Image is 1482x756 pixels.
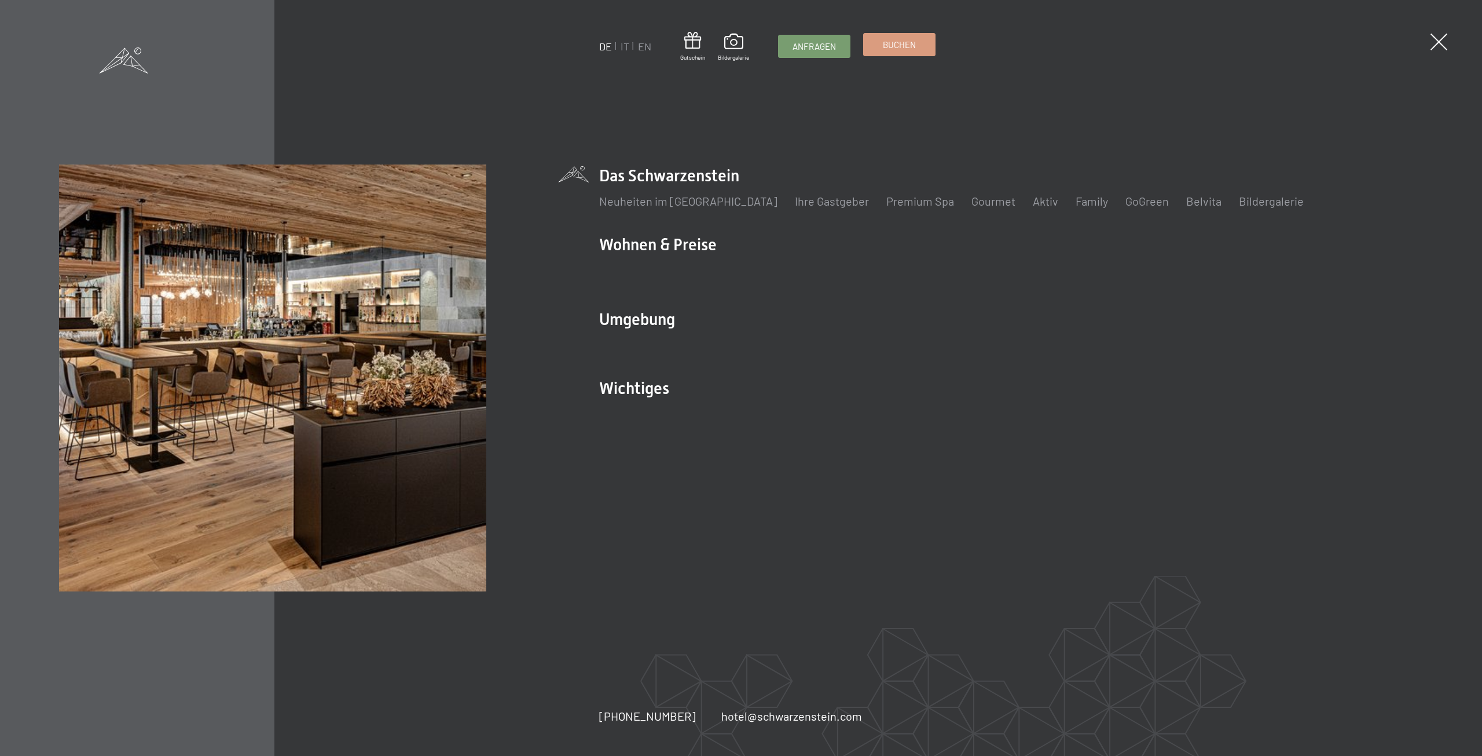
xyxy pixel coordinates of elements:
[680,53,705,61] span: Gutschein
[864,34,935,56] a: Buchen
[59,165,486,591] img: Wellnesshotel Südtirol SCHWARZENSTEIN - Wellnessurlaub in den Alpen, Wandern und Wellness
[886,194,954,208] a: Premium Spa
[1186,194,1221,208] a: Belvita
[1076,194,1108,208] a: Family
[621,40,629,53] a: IT
[883,39,916,51] span: Buchen
[971,194,1015,208] a: Gourmet
[680,32,705,61] a: Gutschein
[779,35,850,57] a: Anfragen
[599,708,696,724] a: [PHONE_NUMBER]
[1033,194,1058,208] a: Aktiv
[721,708,862,724] a: hotel@schwarzenstein.com
[718,34,749,61] a: Bildergalerie
[599,709,696,723] span: [PHONE_NUMBER]
[599,40,612,53] a: DE
[793,41,836,53] span: Anfragen
[1125,194,1169,208] a: GoGreen
[599,194,777,208] a: Neuheiten im [GEOGRAPHIC_DATA]
[795,194,869,208] a: Ihre Gastgeber
[638,40,651,53] a: EN
[718,53,749,61] span: Bildergalerie
[1239,194,1304,208] a: Bildergalerie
